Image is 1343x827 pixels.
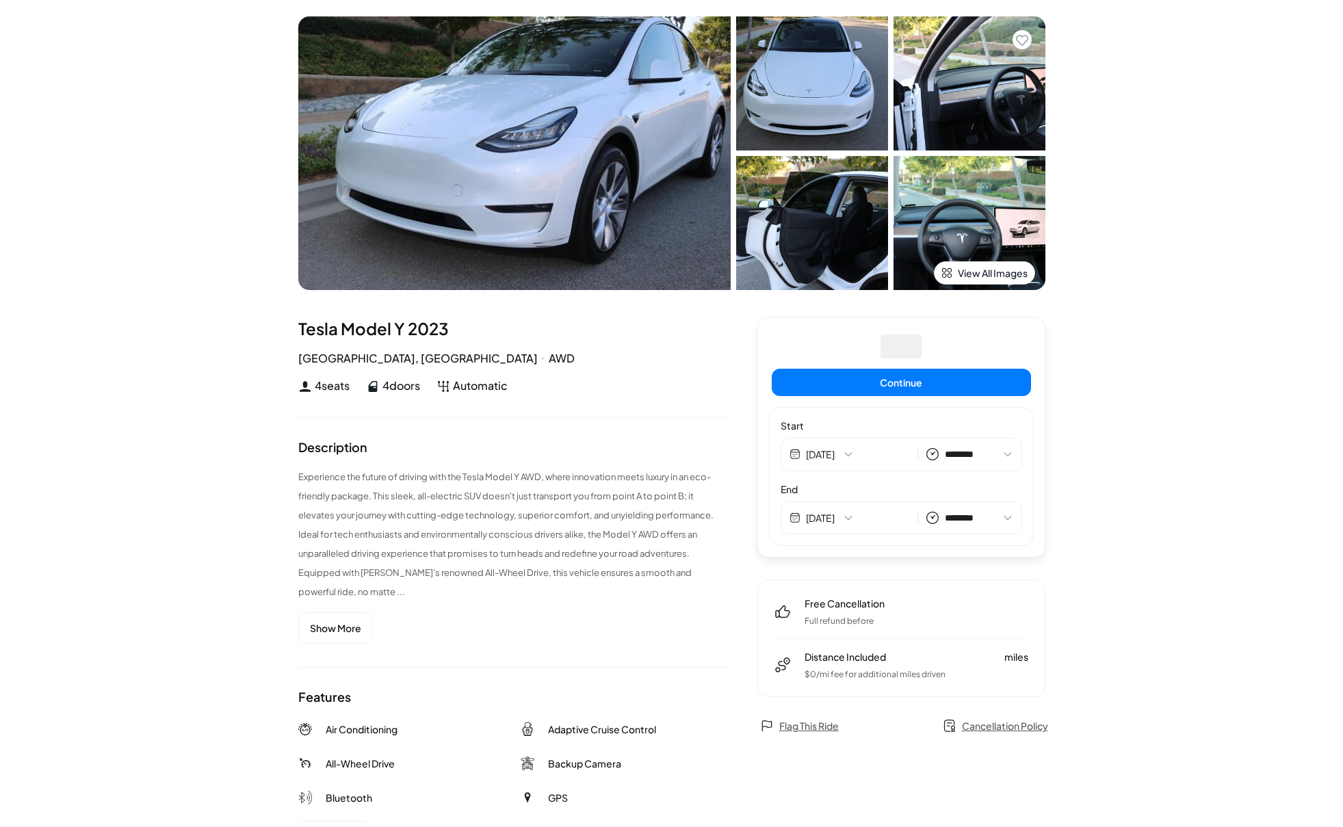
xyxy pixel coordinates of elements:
[298,16,731,290] img: Car
[781,482,1022,496] label: End
[521,722,534,736] img: Adaptive Cruise Control
[894,16,1045,150] img: Car Image 2
[806,447,911,461] button: [DATE]
[805,596,885,610] span: Free Cancellation
[805,616,885,627] p: Full refund before
[453,378,508,394] span: Automatic
[760,719,774,733] img: flag.svg
[774,657,791,673] img: distance-included
[941,267,952,278] img: view-all
[962,719,1048,733] span: Cancellation Policy
[298,791,312,804] img: Bluetooth
[958,266,1028,280] span: View All Images
[382,378,420,394] span: 4 doors
[934,261,1035,285] button: View All Images
[326,722,397,736] span: Air Conditioning
[736,16,888,150] img: Car Image 1
[298,467,730,601] p: Experience the future of driving with the Tesla Model Y AWD, where innovation meets luxury in an ...
[298,722,312,736] img: Air Conditioning
[315,378,350,394] span: 4 seats
[917,510,920,526] span: |
[298,691,351,703] div: Features
[779,719,839,733] span: Flag This Ride
[298,350,730,367] div: [GEOGRAPHIC_DATA], [GEOGRAPHIC_DATA] AWD
[521,757,534,770] img: Backup Camera
[298,441,367,454] div: Description
[1004,650,1028,664] span: miles
[917,447,920,462] span: |
[326,757,395,770] span: All-Wheel Drive
[326,791,372,804] span: Bluetooth
[943,719,956,733] img: policy.svg
[772,369,1031,396] button: Continue
[298,757,312,770] img: All-Wheel Drive
[298,317,730,339] div: Tesla Model Y 2023
[548,722,656,736] span: Adaptive Cruise Control
[774,603,791,620] img: free-cancel
[298,612,373,644] button: Show More
[548,791,568,804] span: GPS
[805,669,1028,680] p: $ 0 /mi fee for additional miles driven
[806,511,911,525] button: [DATE]
[736,156,888,290] img: Car Image 3
[805,650,886,664] span: Distance Included
[781,419,1022,432] label: Start
[894,156,1045,290] img: Car Image 4
[1013,30,1032,49] button: Add to favorites
[521,791,534,804] img: GPS
[548,757,621,770] span: Backup Camera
